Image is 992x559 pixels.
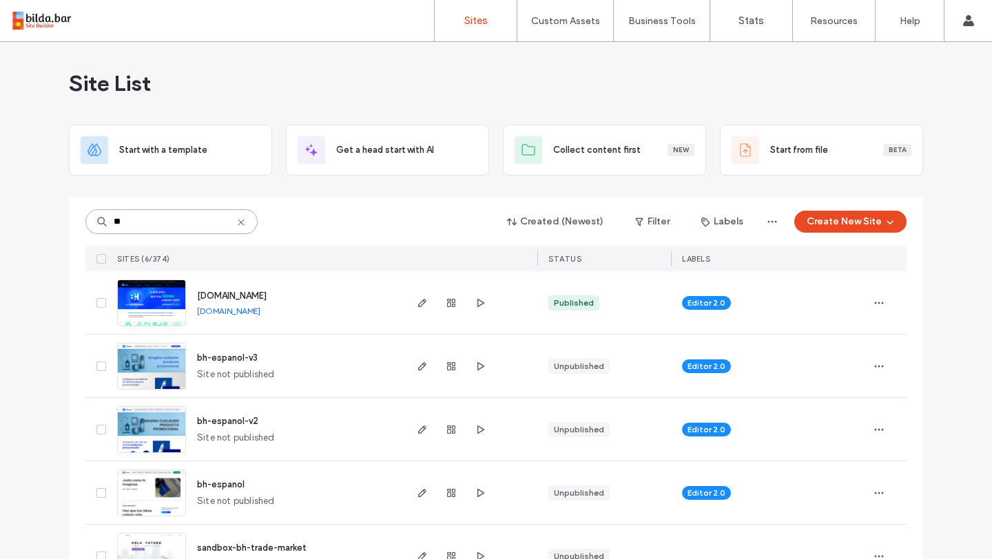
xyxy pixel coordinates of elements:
[688,423,725,436] span: Editor 2.0
[286,125,489,176] div: Get a head start with AI
[197,431,275,445] span: Site not published
[119,143,207,157] span: Start with a template
[503,125,706,176] div: Collect content firstNew
[810,15,858,27] label: Resources
[69,125,272,176] div: Start with a template
[197,306,260,316] a: [DOMAIN_NAME]
[197,352,258,363] a: bh-espanol-v3
[197,416,258,426] a: bh-espanol-v2
[720,125,923,176] div: Start from fileBeta
[495,211,616,233] button: Created (Newest)
[531,15,600,27] label: Custom Assets
[554,360,604,372] div: Unpublished
[69,70,151,97] span: Site List
[689,211,756,233] button: Labels
[197,479,245,489] a: bh-espanol
[682,254,710,264] span: LABELS
[553,143,641,157] span: Collect content first
[621,211,683,233] button: Filter
[554,487,604,499] div: Unpublished
[197,291,267,301] a: [DOMAIN_NAME]
[900,15,920,27] label: Help
[794,211,907,233] button: Create New Site
[628,15,696,27] label: Business Tools
[688,487,725,499] span: Editor 2.0
[668,144,694,156] div: New
[883,144,911,156] div: Beta
[464,14,488,27] label: Sites
[770,143,828,157] span: Start from file
[117,254,170,264] span: SITES (6/374)
[554,297,594,309] div: Published
[336,143,434,157] span: Get a head start with AI
[197,542,307,553] a: sandbox-bh-trade-market
[688,360,725,372] span: Editor 2.0
[554,423,604,436] div: Unpublished
[688,297,725,309] span: Editor 2.0
[197,368,275,381] span: Site not published
[30,10,68,22] span: Ayuda
[197,494,275,508] span: Site not published
[548,254,581,264] span: STATUS
[738,14,764,27] label: Stats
